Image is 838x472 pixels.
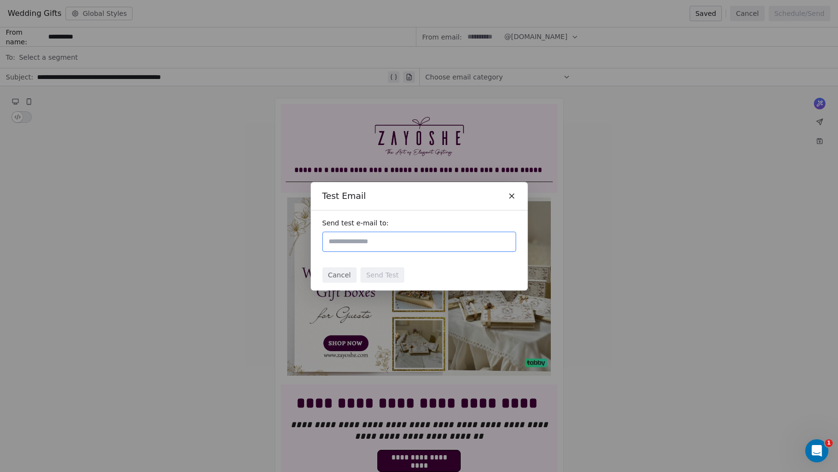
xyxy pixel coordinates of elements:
[322,267,357,283] button: Cancel
[322,218,516,228] span: Send test e-mail to:
[360,267,404,283] button: Send Test
[825,439,833,447] span: 1
[322,190,366,202] span: Test Email
[805,439,828,462] iframe: Intercom live chat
